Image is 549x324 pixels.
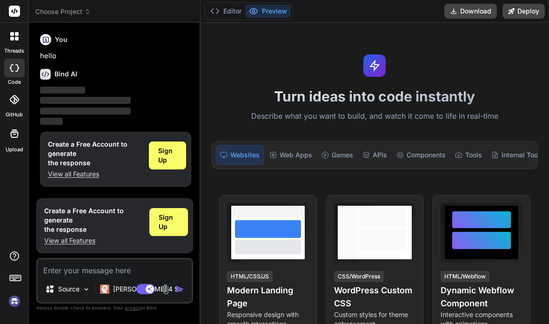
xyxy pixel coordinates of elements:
p: Always double-check its answers. Your in Bind [36,304,193,312]
h1: Create a Free Account to generate the response [44,206,142,234]
p: Describe what you want to build, and watch it come to life in real-time [206,110,543,122]
div: APIs [359,145,391,165]
span: Sign Up [158,146,177,165]
button: Editor [207,5,245,18]
p: Source [58,284,80,294]
button: Preview [245,5,291,18]
label: Upload [6,146,23,154]
label: code [8,78,21,86]
span: ‌ [40,108,131,115]
button: Download [444,4,497,19]
span: ‌ [40,118,63,125]
div: Games [318,145,357,165]
div: Internal Tools [488,145,547,165]
h4: Modern Landing Page [227,284,309,310]
h1: Turn ideas into code instantly [206,88,543,105]
h4: WordPress Custom CSS [334,284,416,310]
div: Web Apps [266,145,316,165]
p: hello [40,51,191,61]
div: Components [393,145,449,165]
h1: Create a Free Account to generate the response [48,140,141,168]
label: GitHub [6,111,23,119]
label: threads [4,47,24,55]
img: Claude 4 Sonnet [100,284,109,294]
img: Pick Models [82,285,90,293]
h6: You [55,35,67,44]
span: ‌ [40,97,131,104]
p: [PERSON_NAME] 4 S.. [113,284,182,294]
span: Choose Project [35,7,91,16]
span: Sign Up [159,213,179,231]
h6: Bind AI [54,69,77,79]
img: attachment [161,284,171,295]
div: CSS/WordPress [334,271,384,282]
span: ‌ [40,87,85,94]
p: View all Features [44,236,142,245]
button: Deploy [502,4,545,19]
span: privacy [125,305,141,310]
div: HTML/Webflow [441,271,489,282]
img: signin [7,293,22,309]
div: Websites [216,145,264,165]
div: HTML/CSS/JS [227,271,273,282]
h4: Dynamic Webflow Component [441,284,522,310]
p: View all Features [48,169,141,179]
div: Tools [451,145,486,165]
img: icon [175,284,184,294]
